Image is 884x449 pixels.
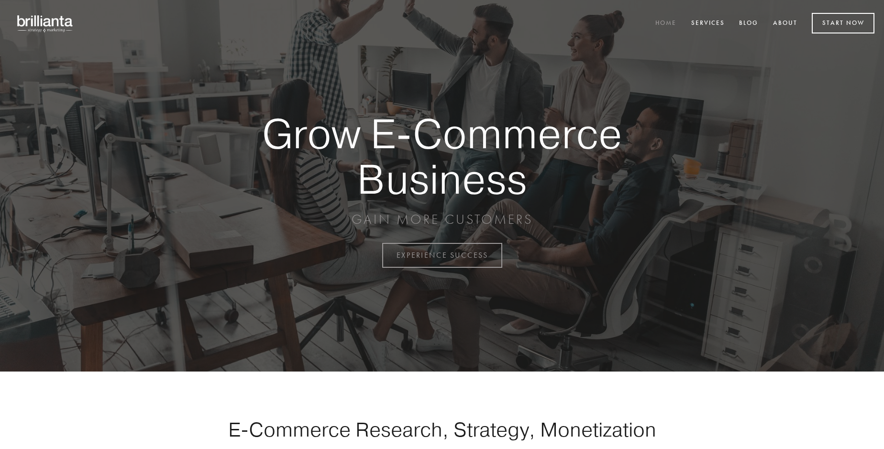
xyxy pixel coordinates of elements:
img: brillianta - research, strategy, marketing [10,10,81,37]
a: Home [649,16,683,32]
a: Start Now [812,13,874,33]
a: About [767,16,804,32]
a: Services [685,16,731,32]
p: GAIN MORE CUSTOMERS [229,211,655,228]
a: Blog [733,16,764,32]
h1: E-Commerce Research, Strategy, Monetization [198,417,686,441]
a: EXPERIENCE SUCCESS [382,243,502,268]
strong: Grow E-Commerce Business [229,111,655,201]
